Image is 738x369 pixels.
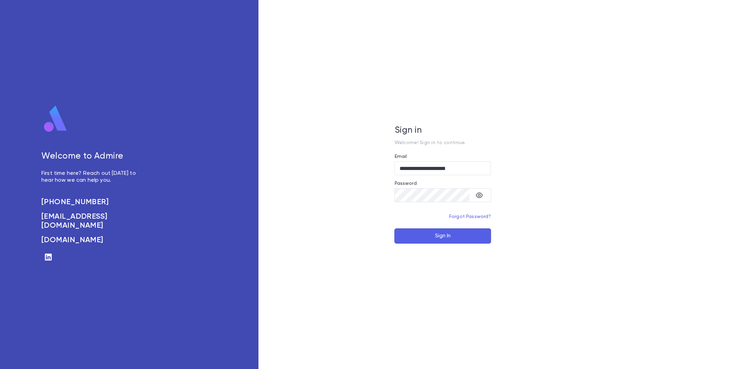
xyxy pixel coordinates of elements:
[41,198,144,207] a: [PHONE_NUMBER]
[449,214,491,219] a: Forgot Password?
[41,170,144,184] p: First time here? Reach out [DATE] to hear how we can help you.
[394,154,407,159] label: Email
[394,181,416,186] label: Password
[41,212,144,230] a: [EMAIL_ADDRESS][DOMAIN_NAME]
[394,228,491,244] button: Sign In
[472,188,486,202] button: toggle password visibility
[41,105,70,133] img: logo
[394,140,491,145] p: Welcome! Sign in to continue.
[41,151,144,162] h5: Welcome to Admire
[394,125,491,136] h5: Sign in
[41,236,144,245] a: [DOMAIN_NAME]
